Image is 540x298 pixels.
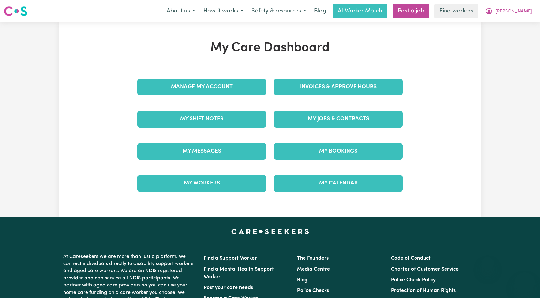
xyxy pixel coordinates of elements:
a: Police Checks [297,288,329,293]
a: Blog [310,4,330,18]
button: How it works [199,4,247,18]
a: Invoices & Approve Hours [274,79,403,95]
a: Find a Support Worker [204,256,257,261]
iframe: Close message [481,257,494,270]
h1: My Care Dashboard [133,40,407,56]
a: Police Check Policy [391,278,436,283]
a: My Jobs & Contracts [274,111,403,127]
a: My Calendar [274,175,403,192]
a: Post a job [393,4,429,18]
a: Protection of Human Rights [391,288,456,293]
a: Post your care needs [204,285,253,290]
a: Code of Conduct [391,256,431,261]
a: My Messages [137,143,266,160]
a: Find a Mental Health Support Worker [204,267,274,279]
a: Careseekers home page [231,229,309,234]
a: My Workers [137,175,266,192]
a: AI Worker Match [333,4,387,18]
a: Charter of Customer Service [391,267,459,272]
a: My Bookings [274,143,403,160]
span: [PERSON_NAME] [495,8,532,15]
button: Safety & resources [247,4,310,18]
img: Careseekers logo [4,5,27,17]
a: Find workers [434,4,478,18]
a: Careseekers logo [4,4,27,19]
button: My Account [481,4,536,18]
a: My Shift Notes [137,111,266,127]
a: The Founders [297,256,329,261]
a: Manage My Account [137,79,266,95]
a: Blog [297,278,308,283]
button: About us [162,4,199,18]
iframe: Button to launch messaging window [514,272,535,293]
a: Media Centre [297,267,330,272]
